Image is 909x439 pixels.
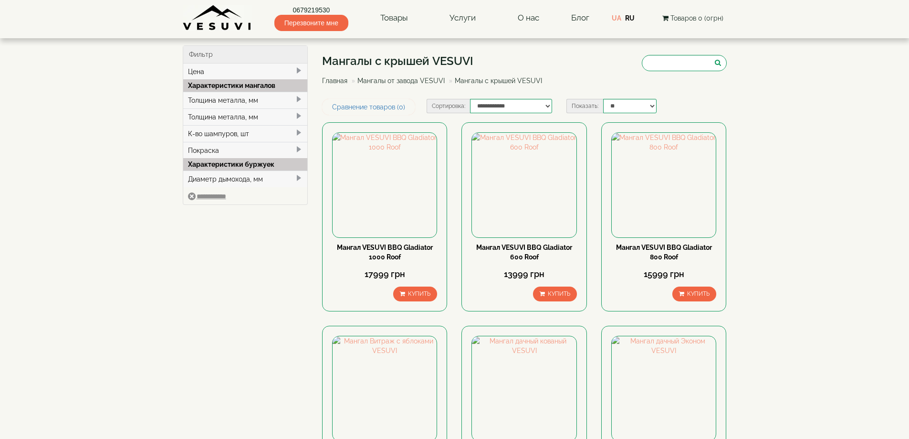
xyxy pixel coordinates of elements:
a: Товары [371,7,418,29]
div: 13999 грн [471,268,576,280]
div: Толщина металла, мм [183,92,308,108]
label: Сортировка: [427,99,470,113]
div: Характеристики буржуек [183,158,308,171]
span: Купить [687,290,710,297]
a: Сравнение товаров (0) [322,99,415,115]
a: Мангалы от завода VESUVI [357,77,445,85]
button: Купить [393,287,437,301]
div: Толщина металла, мм [183,108,308,125]
img: Мангал VESUVI BBQ Gladiator 800 Roof [612,133,716,237]
label: Показать: [566,99,603,113]
a: Мангал VESUVI BBQ Gladiator 600 Roof [476,244,572,261]
h1: Мангалы с крышей VESUVI [322,55,549,67]
div: Характеристики мангалов [183,79,308,92]
a: 0679219530 [274,5,348,15]
button: Товаров 0 (0грн) [659,13,726,23]
a: UA [612,14,621,22]
a: Блог [571,13,589,22]
span: Купить [408,290,430,297]
img: Завод VESUVI [183,5,252,31]
a: RU [625,14,635,22]
div: К-во шампуров, шт [183,125,308,142]
a: Услуги [440,7,485,29]
div: Диаметр дымохода, мм [183,171,308,187]
a: О нас [508,7,549,29]
a: Мангал VESUVI BBQ Gladiator 800 Roof [616,244,712,261]
a: Главная [322,77,347,85]
div: Покраска [183,142,308,159]
span: Перезвоните мне [274,15,348,31]
li: Мангалы с крышей VESUVI [447,76,542,86]
button: Купить [533,287,577,301]
button: Купить [672,287,716,301]
img: Мангал VESUVI BBQ Gladiator 1000 Roof [333,133,437,237]
img: Мангал VESUVI BBQ Gladiator 600 Roof [472,133,576,237]
span: Купить [548,290,570,297]
a: Мангал VESUVI BBQ Gladiator 1000 Roof [337,244,433,261]
span: Товаров 0 (0грн) [670,14,723,22]
div: Цена [183,64,308,80]
div: 15999 грн [611,268,716,280]
div: Фильтр [183,46,308,64]
div: 17999 грн [332,268,437,280]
